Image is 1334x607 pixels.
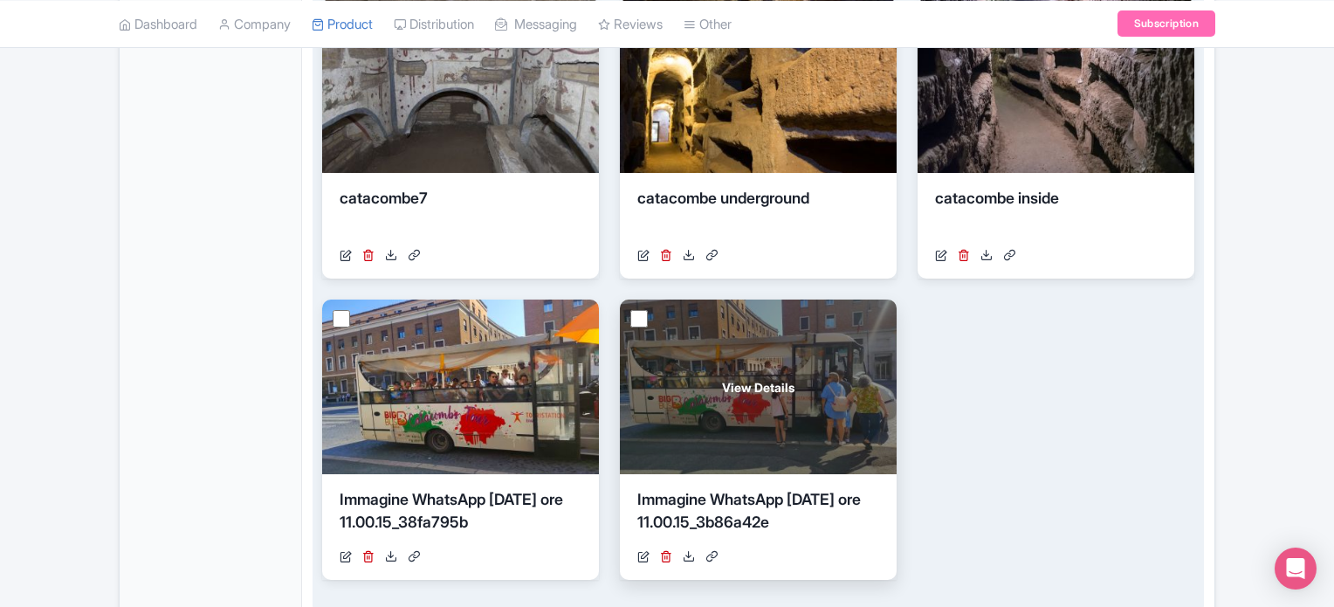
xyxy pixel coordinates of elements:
div: catacombe7 [340,187,581,239]
a: Subscription [1117,10,1215,37]
div: Immagine WhatsApp [DATE] ore 11.00.15_3b86a42e [637,488,879,541]
div: Open Intercom Messenger [1275,548,1317,590]
div: catacombe underground [637,187,879,239]
div: catacombe inside [935,187,1177,239]
div: Immagine WhatsApp [DATE] ore 11.00.15_38fa795b [340,488,581,541]
a: View Details [620,300,897,474]
span: View Details [722,378,794,397]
